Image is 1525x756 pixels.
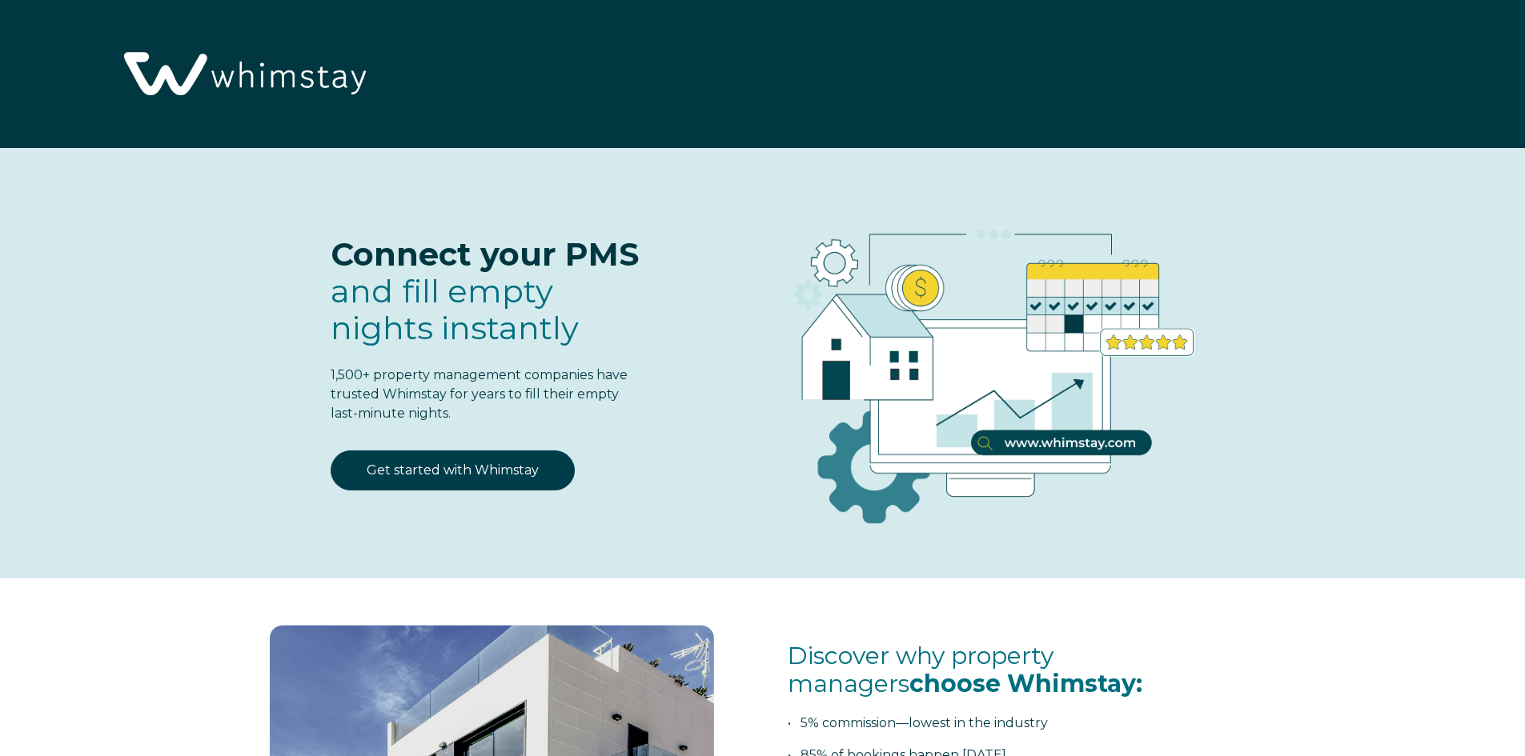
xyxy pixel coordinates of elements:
span: 1,500+ property management companies have trusted Whimstay for years to fill their empty last-min... [331,367,628,421]
span: • 5% commission—lowest in the industry [788,715,1048,730]
span: fill empty nights instantly [331,271,579,347]
img: RBO Ilustrations-03 [703,180,1266,550]
span: Discover why property managers [788,641,1142,698]
a: Get started with Whimstay [331,450,575,490]
span: Connect your PMS [331,234,639,274]
span: choose Whimstay: [909,669,1142,698]
span: and [331,271,579,347]
img: Whimstay Logo-02 1 [112,8,374,142]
